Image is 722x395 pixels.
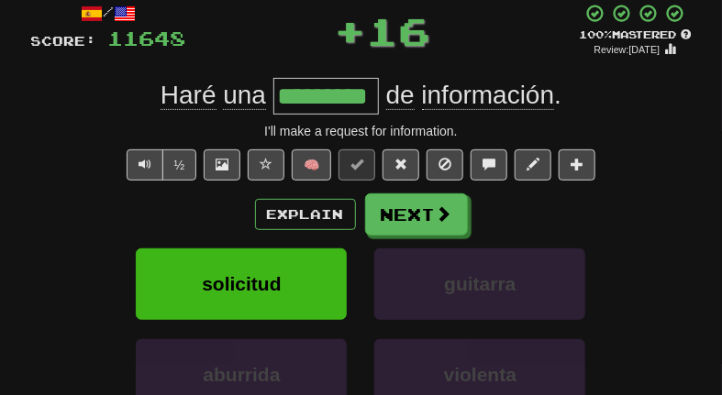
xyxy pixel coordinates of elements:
[161,81,217,110] span: Haré
[444,273,516,294] span: guitarra
[31,33,97,49] span: Score:
[367,7,431,53] span: 16
[515,149,551,181] button: Edit sentence (alt+d)
[255,199,356,230] button: Explain
[127,149,163,181] button: Play sentence audio (ctl+space)
[339,149,375,181] button: Set this sentence to 100% Mastered (alt+m)
[422,81,555,110] span: información
[162,149,197,181] button: ½
[248,149,284,181] button: Favorite sentence (alt+f)
[223,81,266,110] span: una
[471,149,507,181] button: Discuss sentence (alt+u)
[123,149,197,181] div: Text-to-speech controls
[31,122,692,140] div: I'll make a request for information.
[202,273,281,294] span: solicitud
[203,364,280,385] span: aburrida
[204,149,240,181] button: Show image (alt+x)
[31,3,186,26] div: /
[594,44,661,55] small: Review: [DATE]
[386,81,415,110] span: de
[559,149,595,181] button: Add to collection (alt+a)
[374,248,585,320] button: guitarra
[108,27,186,49] span: 11648
[379,81,561,110] span: .
[444,364,517,385] span: violenta
[292,149,331,181] button: 🧠
[580,27,692,42] div: Mastered
[427,149,463,181] button: Ignore sentence (alt+i)
[335,3,367,58] span: +
[580,28,613,40] span: 100 %
[383,149,419,181] button: Reset to 0% Mastered (alt+r)
[365,193,468,236] button: Next
[136,248,347,320] button: solicitud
